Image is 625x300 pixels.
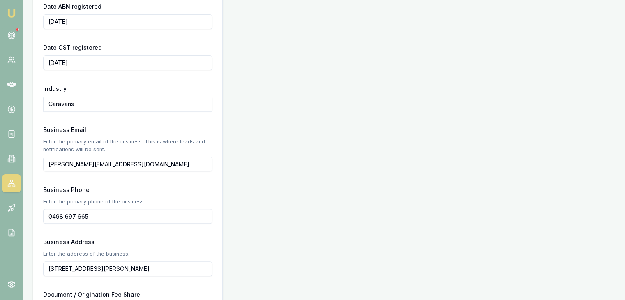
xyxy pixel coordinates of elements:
label: Date ABN registered [43,3,101,10]
p: Enter the primary phone of the business. [43,198,212,205]
label: Document / Origination Fee Share [43,291,140,298]
input: Start typing to search for your industry [43,97,212,111]
input: 0431 234 567 [43,209,212,224]
label: Industry [43,85,67,92]
input: YYYY-MM-DD [43,14,212,29]
label: Date GST registered [43,44,102,51]
label: Business Email [43,126,86,133]
input: 123 Smith Street, Sydney, NSW 2000 [43,261,212,276]
img: emu-icon-u.png [7,8,16,18]
input: candice.jackson@gmail.com [43,157,212,171]
input: YYYY-MM-DD [43,55,212,70]
p: Enter the address of the business. [43,250,212,258]
label: Business Phone [43,186,90,193]
p: Enter the primary email of the business. This is where leads and notifications will be sent. [43,138,212,153]
label: Business Address [43,238,95,245]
